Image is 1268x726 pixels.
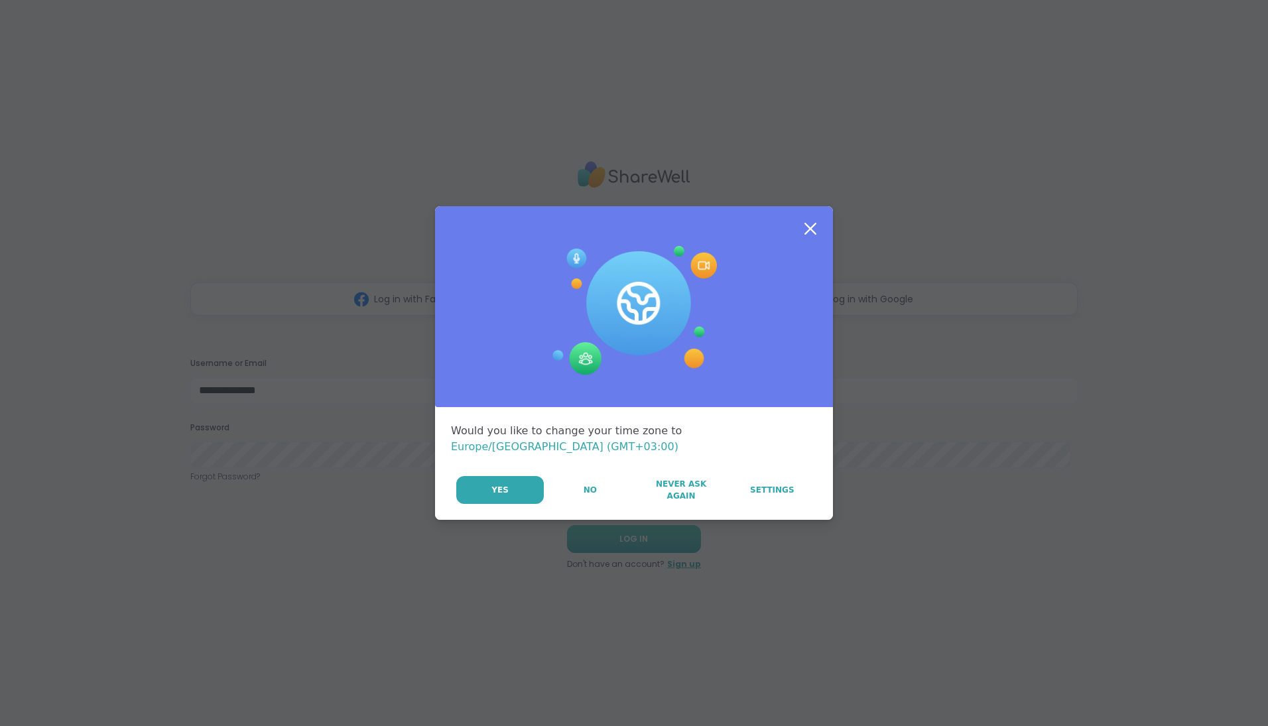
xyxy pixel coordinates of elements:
[728,476,817,504] a: Settings
[584,484,597,496] span: No
[456,476,544,504] button: Yes
[750,484,794,496] span: Settings
[643,478,719,502] span: Never Ask Again
[491,484,509,496] span: Yes
[451,440,678,453] span: Europe/[GEOGRAPHIC_DATA] (GMT+03:00)
[451,423,817,455] div: Would you like to change your time zone to
[551,246,717,376] img: Session Experience
[545,476,635,504] button: No
[636,476,726,504] button: Never Ask Again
